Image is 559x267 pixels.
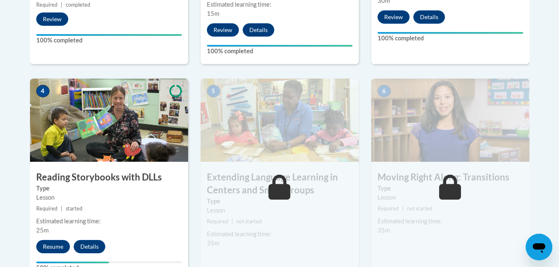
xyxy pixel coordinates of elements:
img: Course Image [371,79,529,162]
span: Required [207,218,228,225]
label: Type [378,184,523,193]
iframe: Button to launch messaging window [526,234,552,260]
button: Details [243,23,274,37]
div: Your progress [207,45,353,47]
span: Required [36,2,57,8]
div: Lesson [207,206,353,215]
span: 15m [207,10,219,17]
span: not started [236,218,262,225]
button: Details [413,10,445,24]
h3: Extending Language Learning in Centers and Small Groups [201,171,359,197]
span: Required [378,205,399,212]
span: | [61,2,62,8]
span: | [61,205,62,212]
span: 4 [36,85,50,97]
div: Lesson [36,193,182,202]
h3: Reading Storybooks with DLLs [30,171,188,184]
span: completed [66,2,90,8]
img: Course Image [30,79,188,162]
span: 5 [207,85,220,97]
button: Review [378,10,410,24]
label: 100% completed [207,47,353,56]
button: Resume [36,240,70,253]
button: Review [207,23,239,37]
label: Type [207,197,353,206]
span: 35m [207,240,219,247]
span: started [66,205,82,212]
div: Estimated learning time: [378,217,523,226]
span: 6 [378,85,391,97]
div: Estimated learning time: [36,217,182,226]
button: Details [74,240,105,253]
div: Estimated learning time: [207,230,353,239]
div: Your progress [378,32,523,34]
span: 35m [378,227,390,234]
div: Your progress [36,34,182,36]
span: 25m [36,227,49,234]
div: Your progress [36,262,109,263]
button: Review [36,12,68,26]
img: Course Image [201,79,359,162]
span: | [231,218,233,225]
h3: Moving Right Along: Transitions [371,171,529,184]
label: Type [36,184,182,193]
label: 100% completed [36,36,182,45]
div: Lesson [378,193,523,202]
span: Required [36,205,57,212]
span: not started [407,205,432,212]
label: 100% completed [378,34,523,43]
span: | [402,205,404,212]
